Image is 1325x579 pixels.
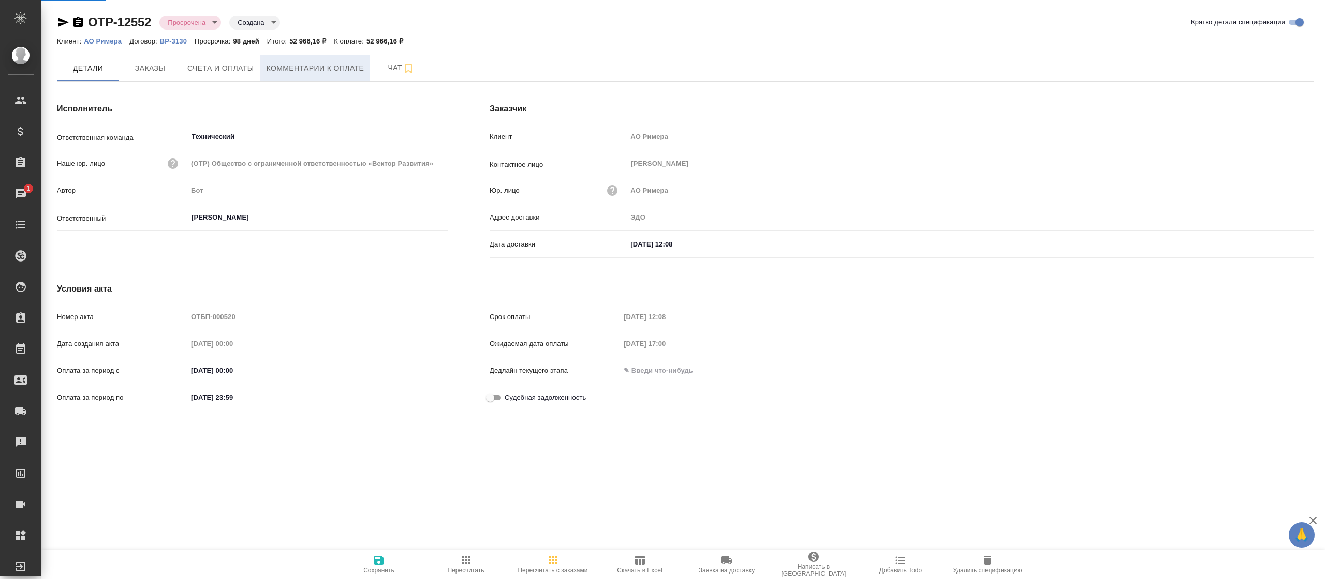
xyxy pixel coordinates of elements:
[376,62,426,75] span: Чат
[187,336,278,351] input: Пустое поле
[72,16,84,28] button: Скопировать ссылку
[490,212,627,223] p: Адрес доставки
[84,36,129,45] a: АО Римера
[490,312,620,322] p: Срок оплаты
[57,283,881,295] h4: Условия акта
[366,37,411,45] p: 52 966,16 ₽
[88,15,151,29] a: OTP-12552
[187,363,278,378] input: ✎ Введи что-нибудь
[84,37,129,45] p: АО Римера
[490,160,627,170] p: Контактное лицо
[490,339,620,349] p: Ожидаемая дата оплаты
[187,390,278,405] input: ✎ Введи что-нибудь
[490,103,1314,115] h4: Заказчик
[627,183,1314,198] input: Пустое поле
[620,309,711,324] input: Пустое поле
[195,37,233,45] p: Просрочка:
[490,239,627,250] p: Дата доставки
[490,366,620,376] p: Дедлайн текущего этапа
[57,158,105,169] p: Наше юр. лицо
[3,181,39,207] a: 1
[187,309,448,324] input: Пустое поле
[57,366,187,376] p: Оплата за период с
[57,185,187,196] p: Автор
[402,62,415,75] svg: Подписаться
[57,16,69,28] button: Скопировать ссылку для ЯМессенджера
[234,18,267,27] button: Создана
[490,185,520,196] p: Юр. лицо
[267,62,364,75] span: Комментарии к оплате
[289,37,334,45] p: 52 966,16 ₽
[187,62,254,75] span: Счета и оплаты
[233,37,267,45] p: 98 дней
[627,237,717,252] input: ✎ Введи что-нибудь
[159,16,221,30] div: Просрочена
[1289,522,1315,548] button: 🙏
[334,37,366,45] p: К оплате:
[229,16,279,30] div: Просрочена
[627,210,1314,225] input: Пустое поле
[57,339,187,349] p: Дата создания акта
[57,393,187,403] p: Оплата за период по
[1191,17,1285,27] span: Кратко детали спецификации
[620,336,711,351] input: Пустое поле
[20,183,36,194] span: 1
[57,213,187,224] p: Ответственный
[57,103,448,115] h4: Исполнитель
[129,37,160,45] p: Договор:
[57,133,187,143] p: Ответственная команда
[125,62,175,75] span: Заказы
[165,18,209,27] button: Просрочена
[63,62,113,75] span: Детали
[57,37,84,45] p: Клиент:
[160,36,195,45] a: ВР-3130
[160,37,195,45] p: ВР-3130
[187,183,448,198] input: Пустое поле
[267,37,289,45] p: Итого:
[505,393,586,403] span: Судебная задолженность
[187,156,448,171] input: Пустое поле
[443,136,445,138] button: Open
[443,216,445,219] button: Open
[490,132,627,142] p: Клиент
[620,363,711,378] input: ✎ Введи что-нибудь
[1293,524,1311,546] span: 🙏
[627,129,1314,144] input: Пустое поле
[57,312,187,322] p: Номер акта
